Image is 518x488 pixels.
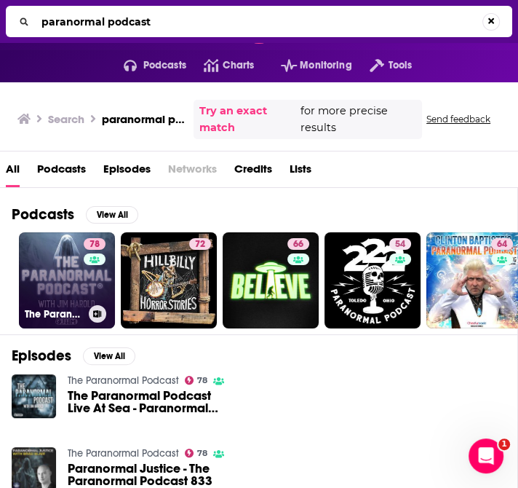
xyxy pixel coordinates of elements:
div: Search... [6,6,512,37]
span: 64 [497,237,507,252]
h2: Podcasts [12,205,74,224]
img: The Paranormal Podcast Live At Sea - Paranormal Podcast 509 [12,374,56,419]
button: Send feedback [422,113,495,125]
a: 66 [287,238,309,250]
span: Podcasts [143,55,186,76]
span: for more precise results [300,103,416,136]
span: 78 [197,450,207,457]
button: View All [83,347,135,365]
h2: Episodes [12,347,71,365]
a: 66 [223,232,319,328]
a: 78 [185,449,208,457]
a: The Paranormal Podcast [68,374,179,387]
a: Charts [186,54,254,77]
a: 64 [491,238,513,250]
span: 78 [197,377,207,384]
a: EpisodesView All [12,347,135,365]
a: 54 [324,232,421,328]
span: Monitoring [300,55,351,76]
span: 72 [195,237,205,252]
a: 54 [389,238,411,250]
span: 54 [395,237,405,252]
span: 66 [293,237,303,252]
span: 78 [89,237,100,252]
h3: Search [48,112,84,126]
a: Paranormal Justice - The Paranormal Podcast 833 [68,463,234,487]
a: PodcastsView All [12,205,138,224]
a: The Paranormal Podcast Live At Sea - Paranormal Podcast 509 [68,390,234,414]
a: 78 [84,238,105,250]
iframe: Intercom live chat [469,438,503,473]
span: Tools [388,55,412,76]
h3: The Paranormal Podcast [25,308,83,320]
button: View All [86,206,138,224]
a: Podcasts [37,157,86,187]
h3: paranormal podcast [102,112,188,126]
button: open menu [352,54,412,77]
input: Search... [36,10,482,34]
button: open menu [263,54,352,77]
a: 72 [189,238,211,250]
a: 78 [185,376,208,385]
a: Try an exact match [199,103,297,136]
span: Networks [168,157,217,187]
a: Episodes [103,157,151,187]
a: 78The Paranormal Podcast [19,232,115,328]
span: Charts [223,55,254,76]
span: 1 [498,438,510,450]
a: The Paranormal Podcast [68,447,179,460]
a: Lists [290,157,311,187]
a: Credits [234,157,272,187]
button: open menu [106,54,186,77]
a: 72 [121,232,217,328]
a: All [6,157,20,187]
